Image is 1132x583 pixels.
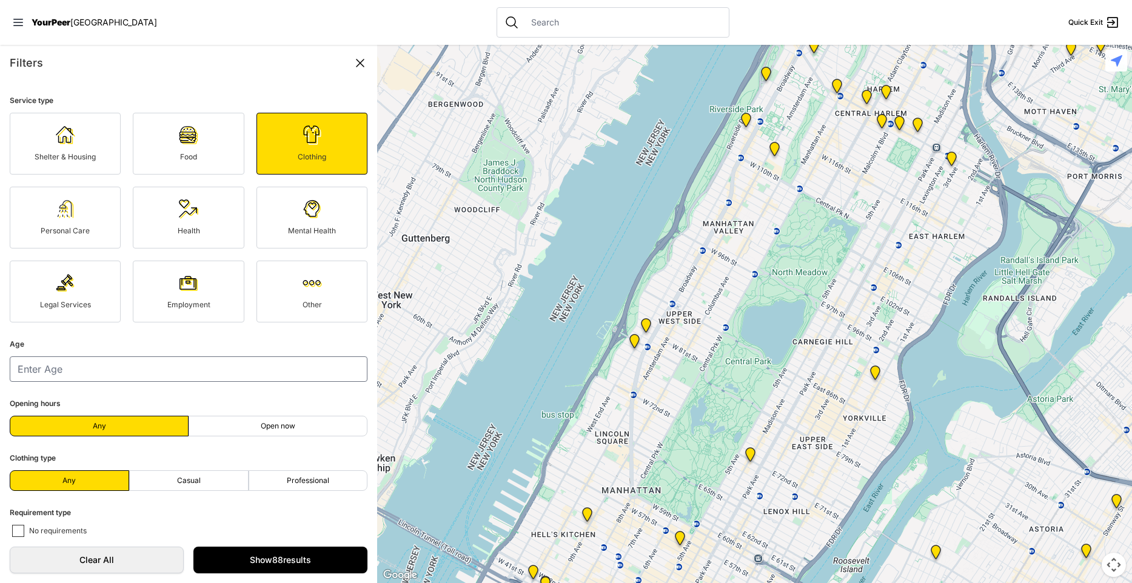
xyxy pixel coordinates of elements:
input: Search [524,16,722,28]
div: Ford Hall [738,113,754,132]
div: Manhattan [759,67,774,86]
button: Map camera controls [1102,553,1126,577]
div: Main Location [944,152,959,171]
span: Clothing [298,152,326,161]
a: Food [133,113,244,175]
div: Avenue Church [868,365,883,385]
span: Filters [10,56,43,69]
div: The Bronx Pride Center [1093,38,1108,57]
div: Uptown/Harlem DYCD Youth Drop-in Center [859,90,874,109]
span: Health [178,226,200,235]
span: Opening hours [10,399,61,408]
div: Fancy Thrift Shop [928,545,943,564]
a: Shelter & Housing [10,113,121,175]
a: Legal Services [10,261,121,322]
div: East Harlem [910,118,925,137]
span: YourPeer [32,17,70,27]
span: Age [10,339,24,348]
span: Other [303,300,322,309]
span: No requirements [29,526,87,537]
span: Employment [167,300,210,309]
a: Mental Health [256,187,367,248]
span: Clear All [22,554,171,566]
img: Google [380,567,420,583]
div: Manhattan [892,116,907,135]
span: Service type [10,96,53,105]
span: Clothing type [10,453,56,462]
span: Mental Health [288,226,336,235]
a: Health [133,187,244,248]
input: Enter Age [10,356,367,382]
div: The PILLARS – Holistic Recovery Support [829,79,845,98]
div: Pathways Adult Drop-In Program [638,318,654,338]
span: Professional [287,476,329,485]
div: The Cathedral Church of St. John the Divine [767,142,782,161]
div: Manhattan [879,85,894,104]
a: Personal Care [10,187,121,248]
span: Quick Exit [1068,18,1103,27]
span: Open now [261,421,295,431]
span: Any [62,476,76,485]
a: Clear All [10,547,184,573]
span: Any [93,421,106,431]
div: Manhattan [743,447,758,467]
span: Personal Care [41,226,90,235]
a: Show88results [193,547,367,573]
input: No requirements [12,525,24,537]
a: Other [256,261,367,322]
span: [GEOGRAPHIC_DATA] [70,17,157,27]
a: Open this area in Google Maps (opens a new window) [380,567,420,583]
a: YourPeer[GEOGRAPHIC_DATA] [32,19,157,26]
a: Employment [133,261,244,322]
span: Requirement type [10,508,71,517]
span: Casual [177,476,201,485]
span: Shelter & Housing [35,152,96,161]
span: Food [180,152,197,161]
div: 9th Avenue Drop-in Center [580,507,595,527]
span: Legal Services [40,300,91,309]
a: Quick Exit [1068,15,1120,30]
a: Clothing [256,113,367,175]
